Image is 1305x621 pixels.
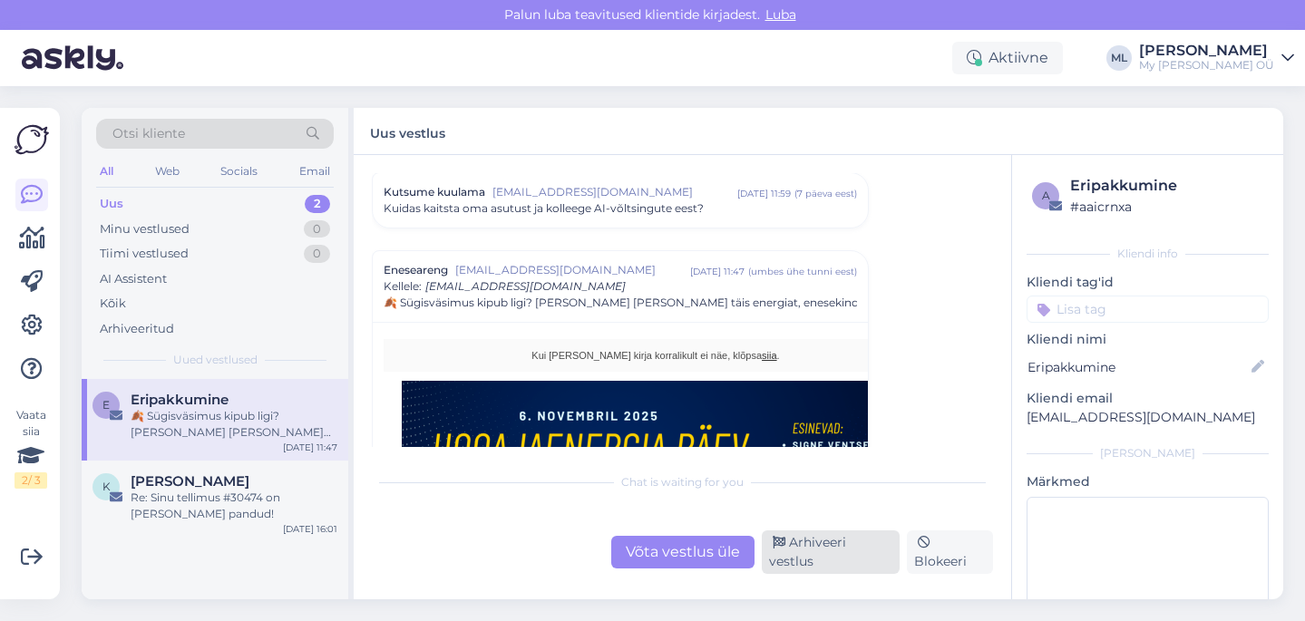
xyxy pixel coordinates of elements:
div: Arhiveeritud [100,320,174,338]
input: Lisa tag [1027,296,1269,323]
span: [EMAIL_ADDRESS][DOMAIN_NAME] [425,279,626,293]
label: Uus vestlus [370,119,445,143]
div: Web [151,160,183,183]
div: [PERSON_NAME] [1139,44,1274,58]
div: ML [1106,45,1132,71]
span: Kärt Jõemaa [131,473,249,490]
div: Vaata siia [15,407,47,489]
span: Uued vestlused [173,352,258,368]
img: Askly Logo [15,122,49,157]
span: [EMAIL_ADDRESS][DOMAIN_NAME] [455,262,690,278]
div: [DATE] 11:59 [737,187,791,200]
a: [PERSON_NAME]My [PERSON_NAME] OÜ [1139,44,1294,73]
div: Email [296,160,334,183]
p: . [402,348,910,363]
div: 2 / 3 [15,472,47,489]
span: Kuidas kaitsta oma asutust ja kolleege AI-võltsingute eest? [384,200,704,217]
span: a [1042,189,1050,202]
input: Lisa nimi [1027,357,1248,377]
p: Kliendi tag'id [1027,273,1269,292]
a: siia [762,350,777,361]
div: 🍂 Sügisväsimus kipub ligi? [PERSON_NAME] [PERSON_NAME] täis energiat, enesekindlust ja uut inspir... [131,408,337,441]
div: All [96,160,117,183]
div: 0 [304,245,330,263]
p: Märkmed [1027,472,1269,491]
div: ( 7 päeva eest ) [794,187,857,200]
div: Võta vestlus üle [611,536,755,568]
div: 0 [304,220,330,238]
span: Kutsume kuulama [384,184,485,200]
span: Luba [760,6,802,23]
p: Kliendi nimi [1027,330,1269,349]
span: [EMAIL_ADDRESS][DOMAIN_NAME] [492,184,737,200]
span: Kellele : [384,279,422,293]
div: Aktiivne [952,42,1063,74]
div: AI Assistent [100,270,167,288]
div: ( umbes ühe tunni eest ) [748,265,857,278]
p: Kliendi email [1027,389,1269,408]
span: Eneseareng [384,262,448,278]
div: [DATE] 16:01 [283,522,337,536]
div: Minu vestlused [100,220,190,238]
div: Eripakkumine [1070,175,1263,197]
div: [DATE] 11:47 [690,265,745,278]
div: My [PERSON_NAME] OÜ [1139,58,1274,73]
span: K [102,480,111,493]
div: [PERSON_NAME] [1027,445,1269,461]
div: Kõik [100,295,126,313]
div: 2 [305,195,330,213]
div: Chat is waiting for you [372,474,993,490]
div: Re: Sinu tellimus #30474 on [PERSON_NAME] pandud! [131,490,337,522]
div: Tiimi vestlused [100,245,189,263]
div: Arhiveeri vestlus [762,530,900,574]
div: Kliendi info [1027,246,1269,262]
div: Socials [217,160,261,183]
div: Uus [100,195,123,213]
span: Kui [PERSON_NAME] kirja korralikult ei näe, klõpsa [531,350,762,361]
span: Otsi kliente [112,124,185,143]
span: Eripakkumine [131,392,229,408]
div: # aaicrnxa [1070,197,1263,217]
span: E [102,398,110,412]
div: [DATE] 11:47 [283,441,337,454]
div: Blokeeri [907,530,993,574]
p: [EMAIL_ADDRESS][DOMAIN_NAME] [1027,408,1269,427]
span: 🍂 Sügisväsimus kipub ligi? [PERSON_NAME] [PERSON_NAME] täis energiat, enesekindlust ja uut inspir... [384,295,991,311]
